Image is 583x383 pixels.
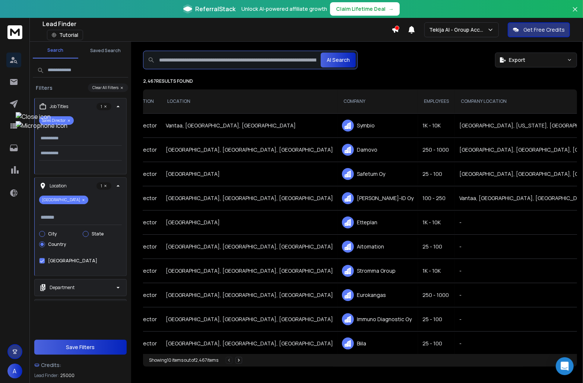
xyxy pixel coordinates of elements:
[418,332,455,356] td: 25 - 100
[342,265,414,277] div: Stromma Group
[161,138,338,162] td: [GEOGRAPHIC_DATA], [GEOGRAPHIC_DATA], [GEOGRAPHIC_DATA]
[509,56,525,64] span: Export
[418,186,455,211] td: 100 - 250
[48,231,57,237] label: City
[508,22,570,37] button: Get Free Credits
[50,285,75,291] p: Department
[34,340,127,355] button: Save Filters
[34,358,127,373] a: Credits:
[48,241,66,247] label: Country
[418,162,455,186] td: 25 - 100
[161,162,338,186] td: [GEOGRAPHIC_DATA]
[338,89,418,114] th: COMPANY
[16,121,67,130] img: Microphone icon
[523,26,565,34] p: Get Free Credits
[418,283,455,307] td: 250 - 1000
[50,183,67,189] p: Location
[60,373,75,379] span: 25000
[33,84,56,92] h3: Filters
[161,235,338,259] td: [GEOGRAPHIC_DATA], [GEOGRAPHIC_DATA], [GEOGRAPHIC_DATA]
[342,120,414,132] div: Symbio
[342,313,414,325] div: Immuno Diagnostic Oy
[321,53,356,67] button: AI Search
[418,259,455,283] td: 1K - 10K
[34,373,59,379] p: Lead Finder:
[143,78,577,84] p: 2,467 results found
[342,192,414,204] div: [PERSON_NAME]-ID Oy
[33,43,78,58] button: Search
[418,89,455,114] th: EMPLOYEES
[7,364,22,379] button: A
[39,196,88,204] p: [GEOGRAPHIC_DATA]
[556,357,574,375] div: Open Intercom Messenger
[161,283,338,307] td: [GEOGRAPHIC_DATA], [GEOGRAPHIC_DATA], [GEOGRAPHIC_DATA]
[96,182,111,190] p: 1
[161,307,338,332] td: [GEOGRAPHIC_DATA], [GEOGRAPHIC_DATA], [GEOGRAPHIC_DATA]
[16,112,67,121] img: Close icon
[41,361,61,369] span: Credits:
[195,4,235,13] span: ReferralStack
[92,231,104,237] label: State
[418,235,455,259] td: 25 - 100
[161,259,338,283] td: [GEOGRAPHIC_DATA], [GEOGRAPHIC_DATA], [GEOGRAPHIC_DATA]
[389,5,394,13] span: →
[161,211,338,235] td: [GEOGRAPHIC_DATA]
[96,103,111,110] p: 1
[161,89,338,114] th: LOCATION
[342,289,414,301] div: Eurokangas
[418,211,455,235] td: 1K - 10K
[342,216,414,228] div: Etteplan
[418,114,455,138] td: 1K - 10K
[50,104,68,110] p: Job Titles
[330,2,400,16] button: Claim Lifetime Deal→
[88,83,128,92] button: Clear All Filters
[47,30,83,40] button: Tutorial
[161,114,338,138] td: Vantaa, [GEOGRAPHIC_DATA], [GEOGRAPHIC_DATA]
[161,332,338,356] td: [GEOGRAPHIC_DATA], [GEOGRAPHIC_DATA], [GEOGRAPHIC_DATA]
[342,241,414,253] div: Aitomation
[418,138,455,162] td: 250 - 1000
[48,258,97,264] label: [GEOGRAPHIC_DATA]
[429,26,487,34] p: Tekija AI - Group Account
[342,168,414,180] div: Safetum Oy
[342,144,414,156] div: Damovo
[149,357,218,363] div: Showing 10 items out of 2,467 items
[42,19,392,28] div: Lead Finder
[342,338,414,349] div: Biila
[83,43,128,58] button: Saved Search
[241,5,327,13] p: Unlock AI-powered affiliate growth
[570,4,580,22] button: Close banner
[161,186,338,211] td: [GEOGRAPHIC_DATA], [GEOGRAPHIC_DATA], [GEOGRAPHIC_DATA]
[418,307,455,332] td: 25 - 100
